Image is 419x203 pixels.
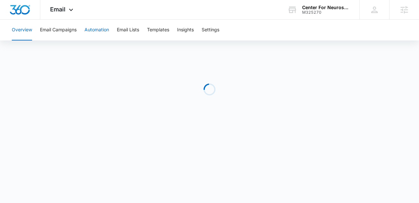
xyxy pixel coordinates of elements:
button: Overview [12,20,32,40]
button: Templates [147,20,169,40]
button: Settings [202,20,219,40]
span: Email [50,6,65,13]
div: account id [302,10,350,15]
div: account name [302,5,350,10]
button: Email Lists [117,20,139,40]
button: Email Campaigns [40,20,77,40]
button: Insights [177,20,194,40]
button: Automation [84,20,109,40]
